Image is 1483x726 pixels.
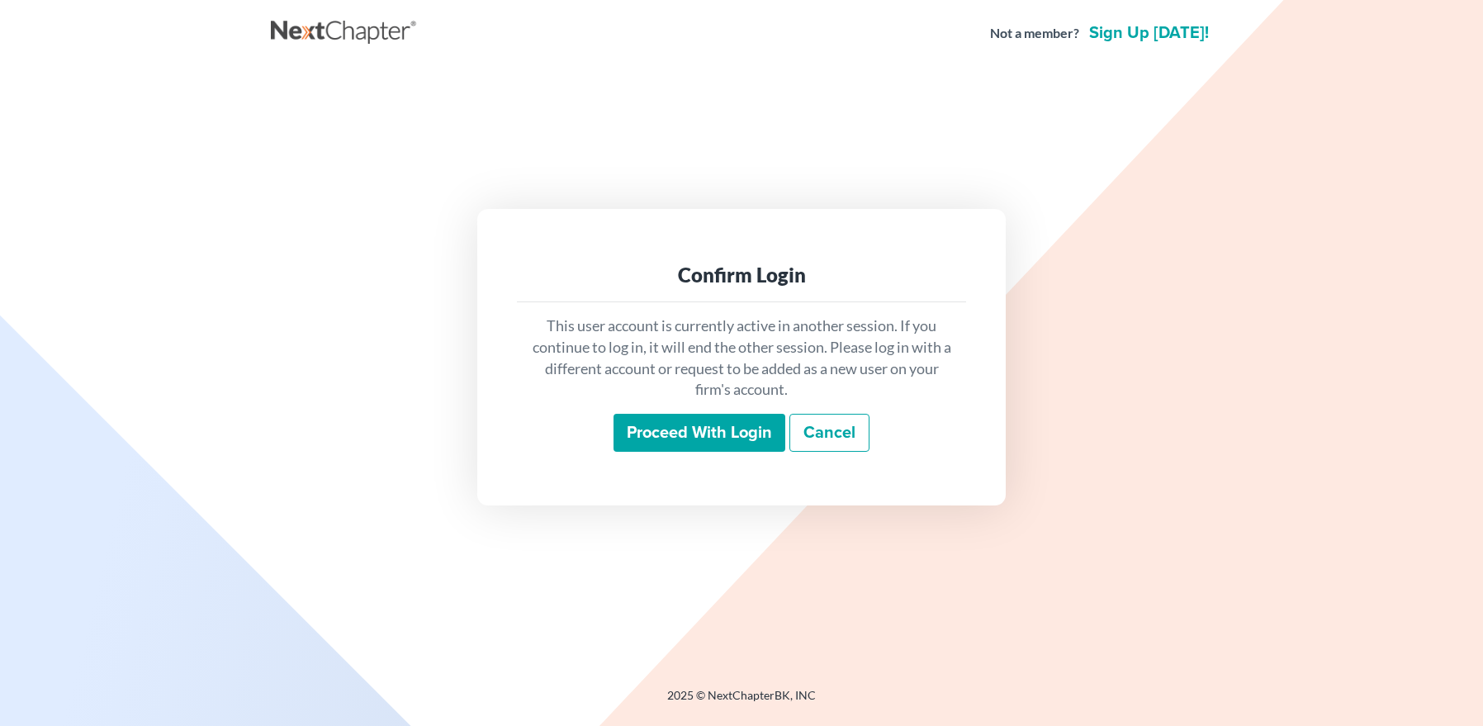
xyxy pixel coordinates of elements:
[530,262,953,288] div: Confirm Login
[1086,25,1212,41] a: Sign up [DATE]!
[990,24,1079,43] strong: Not a member?
[530,316,953,401] p: This user account is currently active in another session. If you continue to log in, it will end ...
[614,414,785,452] input: Proceed with login
[789,414,869,452] a: Cancel
[271,687,1212,717] div: 2025 © NextChapterBK, INC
